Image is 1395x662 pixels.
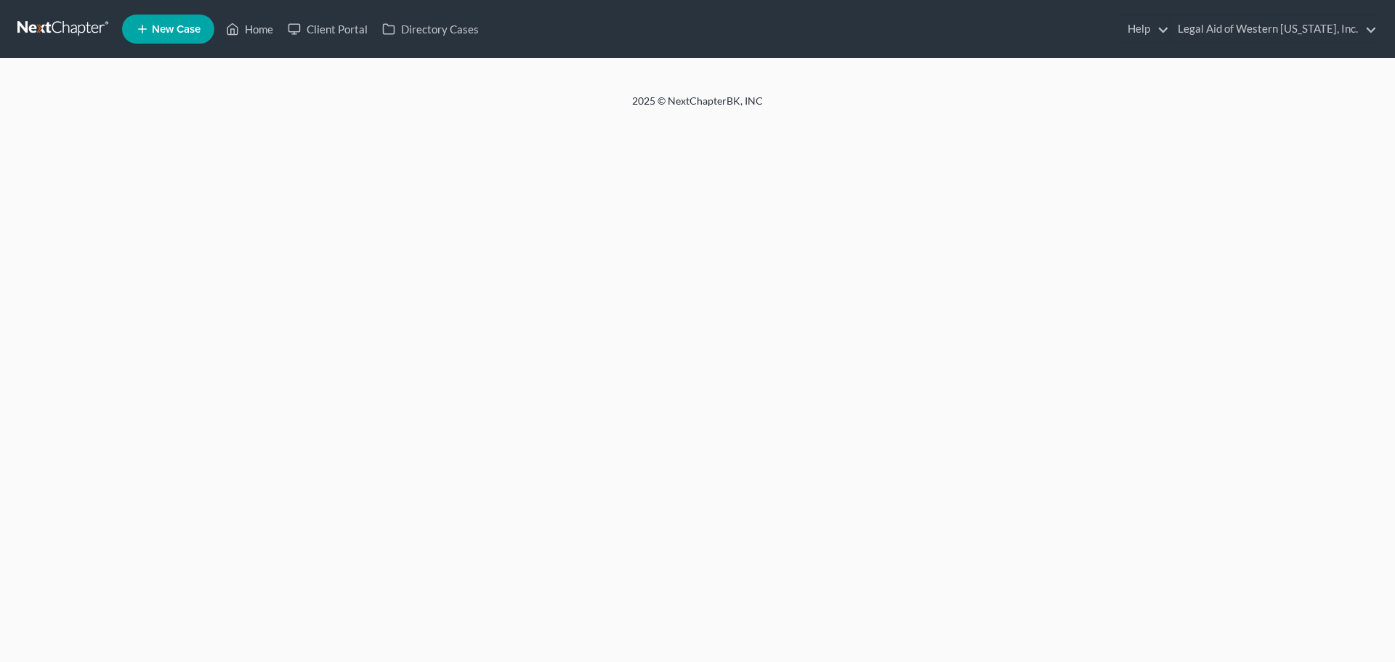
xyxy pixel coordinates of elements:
a: Client Portal [280,16,375,42]
a: Home [219,16,280,42]
a: Directory Cases [375,16,486,42]
div: 2025 © NextChapterBK, INC [283,94,1112,120]
a: Legal Aid of Western [US_STATE], Inc. [1170,16,1377,42]
a: Help [1120,16,1169,42]
new-legal-case-button: New Case [122,15,214,44]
